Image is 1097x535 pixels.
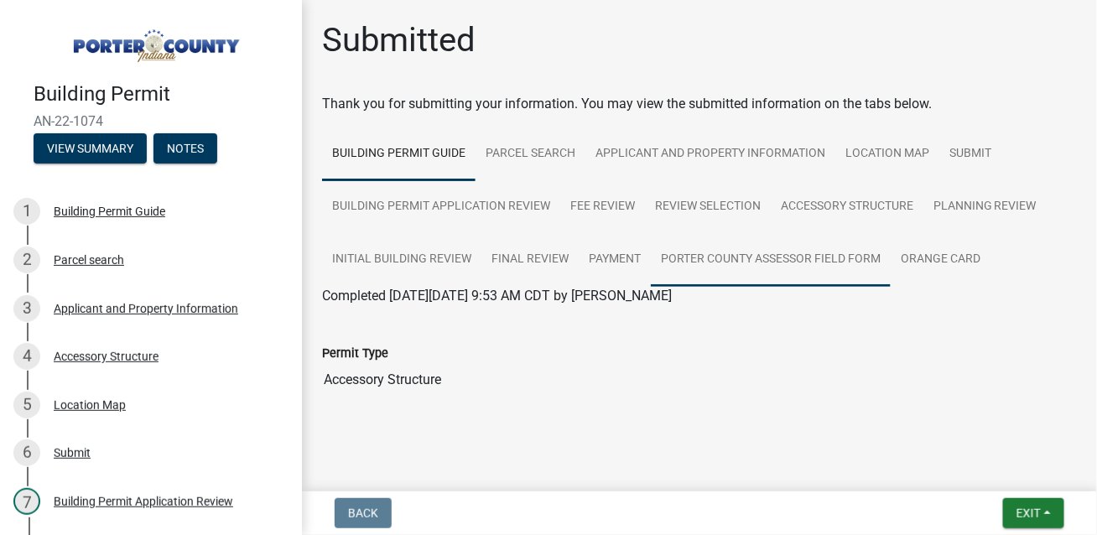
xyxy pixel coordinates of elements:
a: Submit [939,127,1001,181]
div: 6 [13,439,40,466]
div: Location Map [54,399,126,411]
div: Parcel search [54,254,124,266]
button: Back [335,498,392,528]
label: Permit Type [322,348,388,360]
span: Exit [1016,506,1041,520]
div: 2 [13,247,40,273]
div: Applicant and Property Information [54,303,238,314]
a: Location Map [835,127,939,181]
button: Notes [153,133,217,164]
div: Building Permit Application Review [54,496,233,507]
wm-modal-confirm: Notes [153,143,217,156]
a: Accessory Structure [771,180,923,234]
span: AN-22-1074 [34,113,268,129]
a: Final Review [481,233,579,287]
div: 5 [13,392,40,418]
a: Planning Review [923,180,1047,234]
div: 1 [13,198,40,225]
div: 4 [13,343,40,370]
div: Accessory Structure [54,351,159,362]
button: View Summary [34,133,147,164]
div: Thank you for submitting your information. You may view the submitted information on the tabs below. [322,94,1077,114]
a: Applicant and Property Information [585,127,835,181]
wm-modal-confirm: Summary [34,143,147,156]
span: Back [348,506,378,520]
a: Porter County Assessor Field Form [651,233,891,287]
a: Parcel search [476,127,585,181]
a: Building Permit Guide [322,127,476,181]
a: Initial Building Review [322,233,481,287]
a: Fee Review [560,180,645,234]
a: Payment [579,233,651,287]
button: Exit [1003,498,1064,528]
div: Submit [54,447,91,459]
img: Porter County, Indiana [34,18,275,65]
a: Review Selection [645,180,771,234]
h4: Building Permit [34,82,289,106]
div: 7 [13,488,40,515]
h1: Submitted [322,20,476,60]
a: Building Permit Application Review [322,180,560,234]
span: Completed [DATE][DATE] 9:53 AM CDT by [PERSON_NAME] [322,288,672,304]
a: Orange Card [891,233,990,287]
div: Building Permit Guide [54,205,165,217]
div: 3 [13,295,40,322]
